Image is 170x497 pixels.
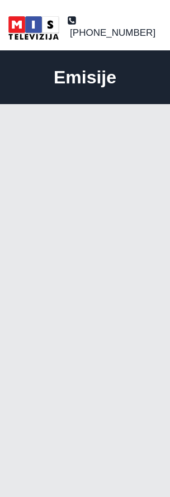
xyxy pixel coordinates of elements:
[70,25,155,40] span: [PHONE_NUMBER]
[6,14,62,42] img: MIS Television
[13,64,157,91] h1: Emisije
[67,16,155,40] a: [PHONE_NUMBER]
[13,328,157,409] iframe: U Fokusu - Obeležavanje 100 godina od rođenja Radojke Živković, umetnice na harmonici
[13,131,157,212] iframe: Serbian Film Festival | Sydney 2025
[13,229,157,310] iframe: VIDOVDAN 2024 | NSW SERBIAN SCHOOLS’ RECITAL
